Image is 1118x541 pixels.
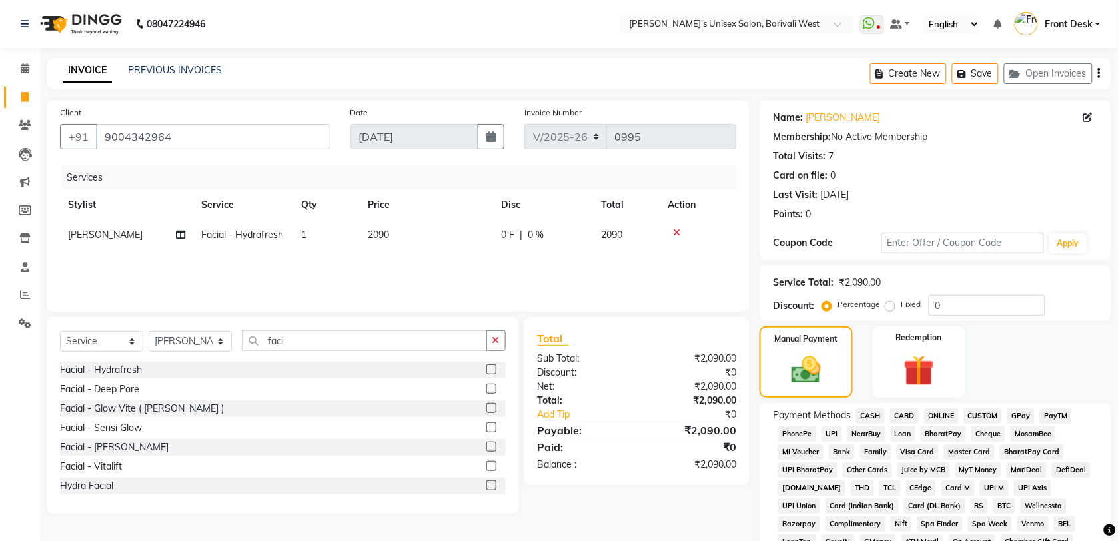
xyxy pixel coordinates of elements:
[968,516,1012,532] span: Spa Week
[63,59,112,83] a: INVOICE
[528,458,637,472] div: Balance :
[1054,516,1075,532] span: BFL
[778,516,820,532] span: Razorpay
[964,408,1003,424] span: CUSTOM
[773,236,881,250] div: Coupon Code
[528,228,544,242] span: 0 %
[60,402,224,416] div: Facial - Glow Vite ( [PERSON_NAME] )
[774,333,838,345] label: Manual Payment
[778,462,838,478] span: UPI BharatPay
[601,229,622,241] span: 2090
[34,5,125,43] img: logo
[60,479,113,493] div: Hydra Facial
[201,229,283,241] span: Facial - Hydrafresh
[828,149,834,163] div: 7
[60,382,139,396] div: Facial - Deep Pore
[1007,408,1035,424] span: GPay
[301,229,306,241] span: 1
[820,188,849,202] div: [DATE]
[1007,462,1047,478] span: MariDeal
[637,352,746,366] div: ₹2,090.00
[778,498,820,514] span: UPI Union
[1040,408,1072,424] span: PayTM
[368,229,389,241] span: 2090
[128,64,222,76] a: PREVIOUS INVOICES
[660,190,736,220] th: Action
[60,107,81,119] label: Client
[524,107,582,119] label: Invoice Number
[68,229,143,241] span: [PERSON_NAME]
[1045,17,1093,31] span: Front Desk
[193,190,293,220] th: Service
[242,330,487,351] input: Search or Scan
[941,480,975,496] span: Card M
[1015,12,1038,35] img: Front Desk
[60,440,169,454] div: Facial - [PERSON_NAME]
[773,299,814,313] div: Discount:
[891,516,912,532] span: Nift
[906,480,937,496] span: CEdge
[778,444,824,460] span: MI Voucher
[773,276,834,290] div: Service Total:
[901,298,921,310] label: Fixed
[60,363,142,377] div: Facial - Hydrafresh
[538,332,568,346] span: Total
[993,498,1015,514] span: BTC
[528,394,637,408] div: Total:
[980,480,1009,496] span: UPI M
[1017,516,1049,532] span: Venmo
[806,111,880,125] a: [PERSON_NAME]
[924,408,959,424] span: ONLINE
[944,444,995,460] span: Master Card
[637,394,746,408] div: ₹2,090.00
[778,426,816,442] span: PhonePe
[1004,63,1093,84] button: Open Invoices
[1021,498,1067,514] span: Wellnessta
[904,498,965,514] span: Card (DL Bank)
[528,408,656,422] a: Add Tip
[1014,480,1051,496] span: UPI Axis
[147,5,205,43] b: 08047224946
[897,444,939,460] span: Visa Card
[826,498,899,514] span: Card (Indian Bank)
[96,124,330,149] input: Search by Name/Mobile/Email/Code
[826,516,885,532] span: Complimentary
[838,298,880,310] label: Percentage
[778,480,845,496] span: [DOMAIN_NAME]
[971,498,989,514] span: RS
[847,426,885,442] span: NearBuy
[360,190,493,220] th: Price
[806,207,811,221] div: 0
[773,130,831,144] div: Membership:
[60,421,142,435] div: Facial - Sensi Glow
[637,458,746,472] div: ₹2,090.00
[856,408,885,424] span: CASH
[520,228,522,242] span: |
[60,190,193,220] th: Stylist
[773,130,1098,144] div: No Active Membership
[773,169,828,183] div: Card on file:
[851,480,874,496] span: THD
[637,439,746,455] div: ₹0
[655,408,746,422] div: ₹0
[501,228,514,242] span: 0 F
[593,190,660,220] th: Total
[897,462,950,478] span: Juice by MCB
[60,124,97,149] button: +91
[528,380,637,394] div: Net:
[773,207,803,221] div: Points:
[881,233,1044,253] input: Enter Offer / Coupon Code
[971,426,1005,442] span: Cheque
[293,190,360,220] th: Qty
[528,366,637,380] div: Discount:
[843,462,892,478] span: Other Cards
[822,426,842,442] span: UPI
[1052,462,1091,478] span: DefiDeal
[637,422,746,438] div: ₹2,090.00
[830,169,836,183] div: 0
[637,366,746,380] div: ₹0
[894,352,944,390] img: _gift.svg
[955,462,1002,478] span: MyT Money
[1011,426,1056,442] span: MosamBee
[839,276,881,290] div: ₹2,090.00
